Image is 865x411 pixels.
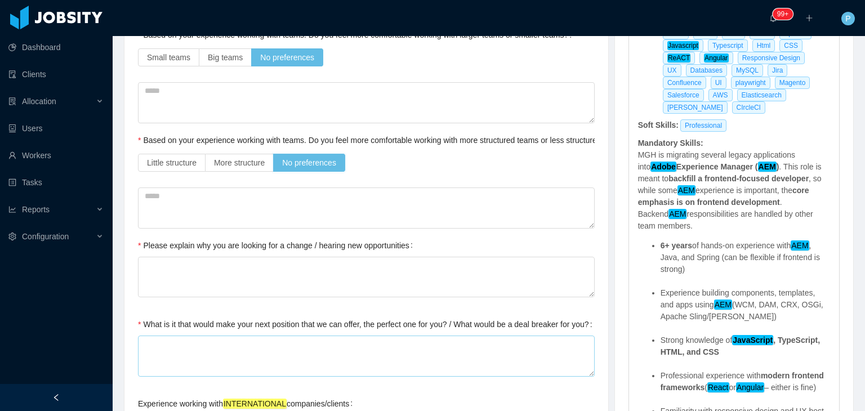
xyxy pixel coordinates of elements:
strong: Experience Manager ( ) [650,162,779,172]
a: icon: profileTasks [8,171,104,194]
em: INTERNATIONAL [223,399,287,409]
strong: 6+ years [661,241,692,250]
a: icon: robotUsers [8,117,104,140]
i: icon: solution [8,97,16,105]
span: Little structure [147,158,197,167]
li: Strong knowledge of [661,334,830,370]
span: No preferences [282,158,336,167]
span: AWS [708,89,733,101]
em: Angular [704,53,728,62]
span: Allocation [22,97,56,106]
i: icon: setting [8,233,16,240]
span: Elasticsearch [737,89,786,101]
li: of hands-on experience with , Java, and Spring (can be flexible if frontend is strong) [661,240,830,287]
textarea: Please explain why you are looking for a change / hearing new opportunities [138,257,595,298]
em: AEM [714,300,732,310]
span: UI [711,77,726,89]
span: Reports [22,205,50,214]
span: Databases [686,64,727,77]
strong: modern frontend frameworks [661,371,824,392]
em: AEM [758,162,777,172]
strong: Soft Skills: [638,120,679,129]
span: playwright [731,77,770,89]
strong: , TypeScript, HTML, and CSS [661,335,820,356]
strong: backfill a frontend-focused developer [668,174,809,183]
li: Experience building components, templates, and apps using (WCM, DAM, CRX, OSGi, Apache Sling/[PER... [661,287,830,334]
i: icon: bell [769,14,777,22]
textarea: What is it that would make your next position that we can offer, the perfect one for you? / What ... [138,336,595,377]
strong: Mandatory Skills: [638,139,703,148]
span: P [845,12,850,25]
label: Based on your experience working with teams. Do you feel more comfortable working with more struc... [138,136,637,145]
span: CIrcleCI [732,101,765,114]
label: Please explain why you are looking for a change / hearing new opportunities [138,241,417,250]
label: What is it that would make your next position that we can offer, the perfect one for you? / What ... [138,320,597,329]
em: Adobe [650,162,676,172]
em: JavaScript [732,335,773,345]
span: More structure [214,158,265,167]
em: AEM [791,240,809,251]
span: Configuration [22,232,69,241]
p: MGH is migrating several legacy applications into . This role is meant to , so while some experie... [638,149,830,232]
em: AEM [668,209,686,219]
em: ReACT [667,53,690,62]
span: Small teams [147,53,190,62]
a: icon: pie-chartDashboard [8,36,104,59]
span: Jira [768,64,787,77]
span: Confluence [663,77,706,89]
a: icon: auditClients [8,63,104,86]
em: Angular [736,382,764,392]
em: AEM [677,185,695,195]
label: Experience working with INTERNATIONAL companies/clients [138,399,357,408]
span: Salesforce [663,89,704,101]
sup: 1707 [773,8,793,20]
span: Big teams [208,53,243,62]
a: icon: userWorkers [8,144,104,167]
i: icon: line-chart [8,205,16,213]
span: Professional [680,119,726,132]
i: icon: plus [805,14,813,22]
span: UX [663,64,681,77]
span: [PERSON_NAME] [663,101,728,114]
span: MySQL [732,64,763,77]
em: React [707,382,729,392]
em: Javascript [667,41,699,50]
span: Magento [775,77,810,89]
span: Typescript [708,39,748,52]
span: CSS [779,39,802,52]
span: No preferences [260,53,314,62]
li: Professional experience with ( or – either is fine) [661,370,830,405]
strong: core emphasis is on frontend development [638,186,809,207]
span: Responsive Design [738,52,805,64]
span: Html [752,39,775,52]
